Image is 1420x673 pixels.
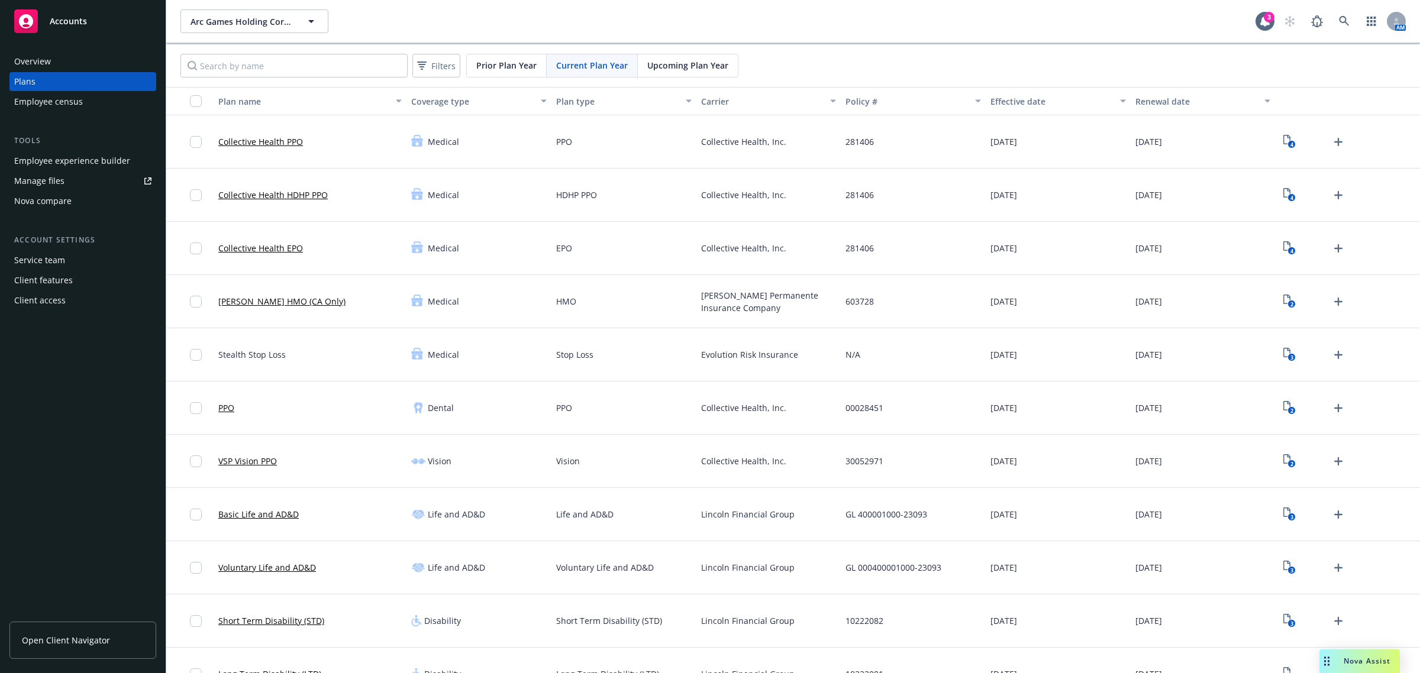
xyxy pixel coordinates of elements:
[1280,186,1299,205] a: View Plan Documents
[556,402,572,414] span: PPO
[1280,452,1299,471] a: View Plan Documents
[990,402,1017,414] span: [DATE]
[190,349,202,361] input: Toggle Row Selected
[1332,9,1356,33] a: Search
[1135,95,1258,108] div: Renewal date
[841,87,986,115] button: Policy #
[428,455,451,467] span: Vision
[1135,508,1162,520] span: [DATE]
[845,135,874,148] span: 281406
[218,295,346,308] a: [PERSON_NAME] HMO (CA Only)
[556,59,628,72] span: Current Plan Year
[556,614,662,627] span: Short Term Disability (STD)
[190,296,202,308] input: Toggle Row Selected
[180,9,328,33] button: Arc Games Holding Corporation
[9,135,156,147] div: Tools
[218,561,316,574] a: Voluntary Life and AD&D
[428,561,485,574] span: Life and AD&D
[190,242,202,254] input: Toggle Row Selected
[415,57,458,75] span: Filters
[990,455,1017,467] span: [DATE]
[701,614,795,627] span: Lincoln Financial Group
[701,135,786,148] span: Collective Health, Inc.
[190,402,202,414] input: Toggle Row Selected
[990,189,1017,201] span: [DATE]
[845,242,874,254] span: 281406
[428,348,459,361] span: Medical
[190,615,202,627] input: Toggle Row Selected
[1131,87,1276,115] button: Renewal date
[1360,9,1383,33] a: Switch app
[1280,505,1299,524] a: View Plan Documents
[9,172,156,190] a: Manage files
[14,92,83,111] div: Employee census
[431,60,456,72] span: Filters
[1135,402,1162,414] span: [DATE]
[556,189,597,201] span: HDHP PPO
[1329,345,1348,364] a: Upload Plan Documents
[845,95,968,108] div: Policy #
[1135,561,1162,574] span: [DATE]
[190,455,202,467] input: Toggle Row Selected
[1329,399,1348,418] a: Upload Plan Documents
[50,17,87,26] span: Accounts
[986,87,1131,115] button: Effective date
[411,95,534,108] div: Coverage type
[990,561,1017,574] span: [DATE]
[1135,242,1162,254] span: [DATE]
[701,508,795,520] span: Lincoln Financial Group
[990,295,1017,308] span: [DATE]
[218,135,303,148] a: Collective Health PPO
[1264,12,1274,22] div: 3
[190,136,202,148] input: Toggle Row Selected
[190,189,202,201] input: Toggle Row Selected
[190,509,202,520] input: Toggle Row Selected
[556,242,572,254] span: EPO
[214,87,406,115] button: Plan name
[990,95,1113,108] div: Effective date
[9,192,156,211] a: Nova compare
[1290,141,1293,148] text: 4
[9,151,156,170] a: Employee experience builder
[14,291,66,310] div: Client access
[14,251,65,270] div: Service team
[1290,407,1293,415] text: 2
[701,402,786,414] span: Collective Health, Inc.
[556,455,580,467] span: Vision
[14,52,51,71] div: Overview
[647,59,728,72] span: Upcoming Plan Year
[190,95,202,107] input: Select all
[1329,292,1348,311] a: Upload Plan Documents
[701,561,795,574] span: Lincoln Financial Group
[9,251,156,270] a: Service team
[1329,611,1348,630] a: Upload Plan Documents
[845,455,883,467] span: 30052971
[218,348,286,361] span: Stealth Stop Loss
[1344,656,1390,666] span: Nova Assist
[9,234,156,246] div: Account settings
[191,15,293,28] span: Arc Games Holding Corporation
[696,87,841,115] button: Carrier
[180,54,408,77] input: Search by name
[1280,399,1299,418] a: View Plan Documents
[476,59,537,72] span: Prior Plan Year
[1290,513,1293,521] text: 3
[1305,9,1329,33] a: Report a Bug
[406,87,551,115] button: Coverage type
[1329,505,1348,524] a: Upload Plan Documents
[556,508,614,520] span: Life and AD&D
[990,348,1017,361] span: [DATE]
[990,614,1017,627] span: [DATE]
[428,135,459,148] span: Medical
[556,348,593,361] span: Stop Loss
[701,455,786,467] span: Collective Health, Inc.
[845,508,927,520] span: GL 400001000-23093
[14,172,64,190] div: Manage files
[845,402,883,414] span: 00028451
[1319,649,1334,673] div: Drag to move
[424,614,461,627] span: Disability
[9,72,156,91] a: Plans
[9,92,156,111] a: Employee census
[1135,189,1162,201] span: [DATE]
[845,348,860,361] span: N/A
